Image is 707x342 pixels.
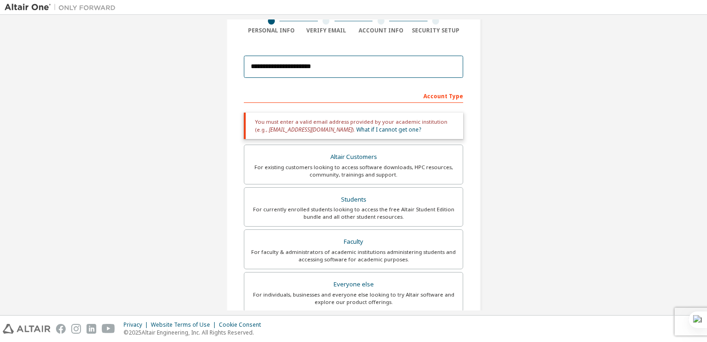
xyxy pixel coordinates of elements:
[250,235,457,248] div: Faculty
[124,329,267,336] p: © 2025 Altair Engineering, Inc. All Rights Reserved.
[71,324,81,334] img: instagram.svg
[102,324,115,334] img: youtube.svg
[5,3,120,12] img: Altair One
[299,27,354,34] div: Verify Email
[250,291,457,306] div: For individuals, businesses and everyone else looking to try Altair software and explore our prod...
[3,324,50,334] img: altair_logo.svg
[244,88,463,103] div: Account Type
[87,324,96,334] img: linkedin.svg
[219,321,267,329] div: Cookie Consent
[269,126,352,133] span: [EMAIL_ADDRESS][DOMAIN_NAME]
[250,206,457,221] div: For currently enrolled students looking to access the free Altair Student Edition bundle and all ...
[250,248,457,263] div: For faculty & administrators of academic institutions administering students and accessing softwa...
[356,126,421,133] a: What if I cannot get one?
[244,113,463,139] div: You must enter a valid email address provided by your academic institution (e.g., ).
[353,27,409,34] div: Account Info
[250,193,457,206] div: Students
[409,27,464,34] div: Security Setup
[124,321,151,329] div: Privacy
[56,324,66,334] img: facebook.svg
[250,151,457,164] div: Altair Customers
[250,278,457,291] div: Everyone else
[250,164,457,178] div: For existing customers looking to access software downloads, HPC resources, community, trainings ...
[244,27,299,34] div: Personal Info
[151,321,219,329] div: Website Terms of Use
